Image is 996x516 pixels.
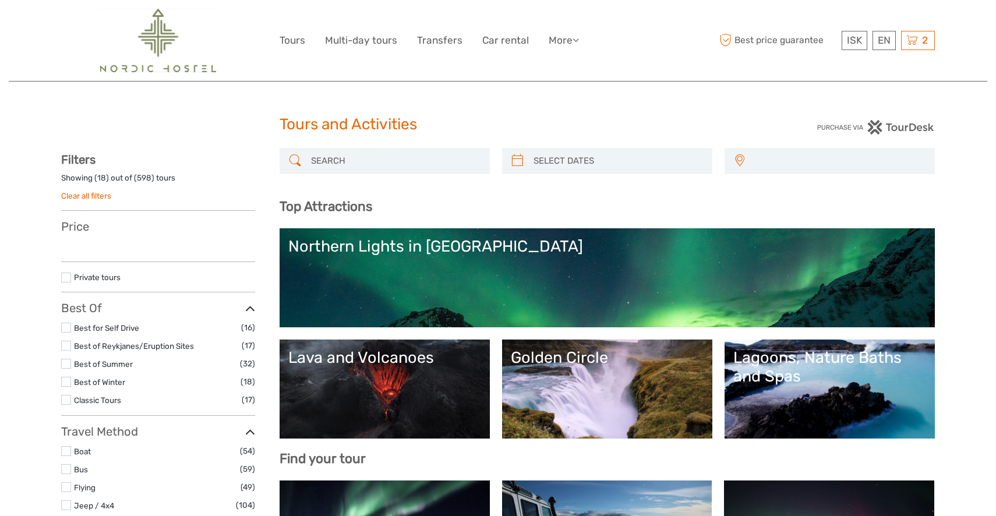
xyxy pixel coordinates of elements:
[417,32,462,49] a: Transfers
[74,359,133,369] a: Best of Summer
[74,323,139,333] a: Best for Self Drive
[241,321,255,334] span: (16)
[61,191,111,200] a: Clear all filters
[241,375,255,388] span: (18)
[280,115,716,134] h1: Tours and Activities
[325,32,397,49] a: Multi-day tours
[920,34,930,46] span: 2
[74,377,125,387] a: Best of Winter
[847,34,862,46] span: ISK
[74,395,121,405] a: Classic Tours
[288,237,926,256] div: Northern Lights in [GEOGRAPHIC_DATA]
[288,237,926,319] a: Northern Lights in [GEOGRAPHIC_DATA]
[74,341,194,351] a: Best of Reykjanes/Eruption Sites
[733,348,926,386] div: Lagoons, Nature Baths and Spas
[97,172,106,183] label: 18
[280,32,305,49] a: Tours
[529,151,707,171] input: SELECT DATES
[240,357,255,370] span: (32)
[74,447,91,456] a: Boat
[74,483,96,492] a: Flying
[288,348,481,367] div: Lava and Volcanoes
[240,444,255,458] span: (54)
[549,32,579,49] a: More
[74,501,114,510] a: Jeep / 4x4
[236,499,255,512] span: (104)
[242,339,255,352] span: (17)
[242,393,255,407] span: (17)
[306,151,484,171] input: SEARCH
[100,9,216,72] img: 2454-61f15230-a6bf-4303-aa34-adabcbdb58c5_logo_big.png
[74,273,121,282] a: Private tours
[511,348,704,367] div: Golden Circle
[240,462,255,476] span: (59)
[733,348,926,430] a: Lagoons, Nature Baths and Spas
[241,480,255,494] span: (49)
[873,31,896,50] div: EN
[817,120,935,135] img: PurchaseViaTourDesk.png
[61,301,255,315] h3: Best Of
[280,199,372,214] b: Top Attractions
[288,348,481,430] a: Lava and Volcanoes
[280,451,366,466] b: Find your tour
[137,172,151,183] label: 598
[61,220,255,234] h3: Price
[61,425,255,439] h3: Travel Method
[716,31,839,50] span: Best price guarantee
[61,172,255,190] div: Showing ( ) out of ( ) tours
[482,32,529,49] a: Car rental
[74,465,88,474] a: Bus
[511,348,704,430] a: Golden Circle
[61,153,96,167] strong: Filters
